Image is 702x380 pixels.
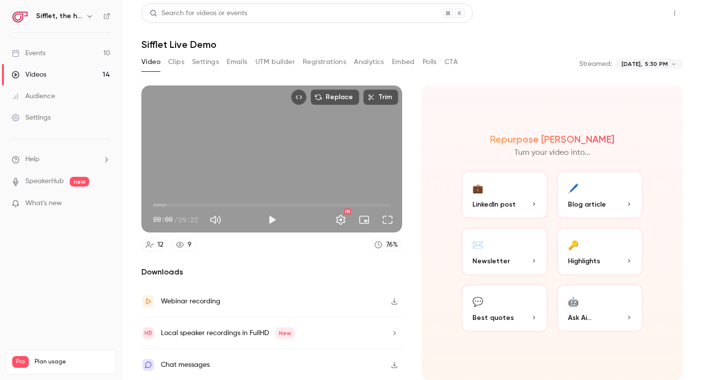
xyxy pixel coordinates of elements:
span: Best quotes [472,313,514,323]
h1: Sifflet Live Demo [141,39,682,50]
button: Turn on miniplayer [354,210,374,230]
div: 🖊️ [568,180,579,195]
button: Settings [192,54,219,70]
div: 🤖 [568,294,579,309]
div: Settings [12,113,51,123]
div: Search for videos or events [150,8,247,19]
div: Webinar recording [161,296,220,307]
button: Play [262,210,282,230]
button: Trim [363,89,398,105]
span: New [275,327,295,339]
a: 9 [172,238,196,252]
button: 💼LinkedIn post [461,170,548,219]
button: Embed video [291,89,307,105]
button: 🔑Highlights [556,227,644,276]
h6: Sifflet, the holistic data observability platform [36,11,82,21]
span: Help [25,154,39,165]
a: 12 [141,238,168,252]
div: 💬 [472,294,483,309]
div: Local speaker recordings in FullHD [161,327,295,339]
h2: Downloads [141,266,402,278]
div: 💼 [472,180,483,195]
iframe: Noticeable Trigger [98,199,110,208]
button: 💬Best quotes [461,284,548,333]
button: 🤖Ask Ai... [556,284,644,333]
img: Sifflet, the holistic data observability platform [12,8,28,24]
span: Newsletter [472,256,510,266]
button: Clips [168,54,184,70]
div: Videos [12,70,46,80]
div: HD [344,209,351,214]
div: ✉️ [472,237,483,252]
button: Top Bar Actions [667,5,682,21]
p: Streamed: [579,59,612,69]
div: 76 % [386,240,398,250]
button: Mute [206,210,225,230]
button: Settings [331,210,351,230]
span: Plan usage [35,358,110,366]
p: Turn your video into... [514,147,590,159]
span: [DATE], [622,60,642,68]
button: 🖊️Blog article [556,170,644,219]
span: What's new [25,198,62,209]
h2: Repurpose [PERSON_NAME] [490,133,614,145]
span: / [174,214,177,225]
button: UTM builder [255,54,295,70]
a: 76% [370,238,402,252]
button: CTA [445,54,458,70]
span: 29:22 [178,214,198,225]
span: Highlights [568,256,600,266]
span: 00:00 [153,214,173,225]
button: Replace [311,89,359,105]
div: Events [12,48,45,58]
button: Share [621,3,659,23]
div: 9 [188,240,192,250]
span: new [70,177,89,187]
button: Video [141,54,160,70]
button: ✉️Newsletter [461,227,548,276]
button: Polls [423,54,437,70]
button: Registrations [303,54,346,70]
li: help-dropdown-opener [12,154,110,165]
span: Blog article [568,199,606,210]
span: 5:30 PM [645,60,668,68]
span: Ask Ai... [568,313,591,323]
div: 🔑 [568,237,579,252]
div: Audience [12,91,55,101]
button: Embed [392,54,415,70]
div: 00:00 [153,214,198,225]
button: Emails [227,54,247,70]
button: Analytics [354,54,384,70]
span: LinkedIn post [472,199,516,210]
span: Pro [12,356,29,368]
div: Chat messages [161,359,210,371]
a: SpeakerHub [25,176,64,187]
button: Full screen [378,210,397,230]
div: 12 [157,240,163,250]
